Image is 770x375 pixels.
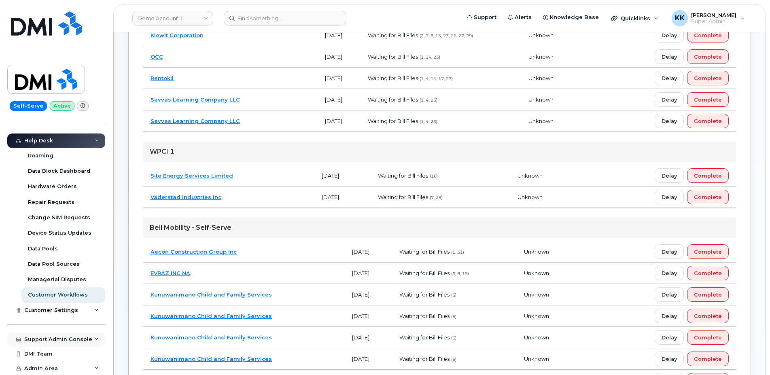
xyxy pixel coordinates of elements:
td: [DATE] [318,68,361,89]
span: Unknown [528,96,554,103]
button: Complete [687,28,729,42]
span: (7, 29) [430,195,443,200]
a: Support [461,9,502,25]
a: Alerts [502,9,537,25]
span: Complete [694,355,722,363]
a: OCC [151,53,163,60]
a: Kunuwanimano Child and Family Services [151,356,272,362]
span: Knowledge Base [550,13,599,21]
td: [DATE] [345,284,392,305]
span: Delay [662,172,677,180]
span: Delay [662,193,677,201]
span: Waiting for Bill Files [399,356,450,362]
button: Complete [687,190,729,204]
span: Complete [694,117,722,125]
span: Delay [662,291,677,299]
span: (16) [430,174,438,179]
td: [DATE] [345,241,392,263]
a: Kunuwanimano Child and Family Services [151,334,272,341]
span: Delay [662,355,677,363]
span: Waiting for Bill Files [378,194,428,200]
span: Unknown [528,75,554,81]
td: [DATE] [314,165,371,186]
span: Delay [662,334,677,341]
span: Complete [694,312,722,320]
span: (1, 4, 23) [420,119,437,124]
span: (6) [451,357,456,362]
a: EVRAZ INC NA [151,270,190,276]
button: Delay [655,190,684,204]
button: Delay [655,114,684,128]
span: Waiting for Bill Files [368,75,418,81]
span: Waiting for Bill Files [399,270,450,276]
span: KK [675,13,685,23]
button: Delay [655,287,684,302]
span: (6) [451,314,456,319]
button: Complete [687,352,729,366]
span: Unknown [518,172,543,179]
span: (1, 31) [451,250,464,255]
td: [DATE] [318,110,361,132]
a: Savvas Learning Company LLC [151,118,240,124]
button: Complete [687,266,729,280]
td: [DATE] [314,186,371,208]
a: Väderstad Industries Inc [151,194,221,200]
a: Rentokil [151,75,174,81]
button: Delay [655,92,684,107]
span: Unknown [524,248,549,255]
span: Complete [694,248,722,256]
td: [DATE] [345,305,392,327]
span: Waiting for Bill Files [368,53,418,60]
span: [PERSON_NAME] [691,12,736,18]
button: Delay [655,28,684,42]
input: Find something... [224,11,346,25]
a: Demo Account 1 [132,11,213,25]
span: Delay [662,248,677,256]
span: Complete [694,74,722,82]
button: Delay [655,244,684,259]
td: [DATE] [345,263,392,284]
button: Complete [687,287,729,302]
button: Complete [687,168,729,183]
button: Complete [687,114,729,128]
a: Kunuwanimano Child and Family Services [151,291,272,298]
button: Delay [655,330,684,345]
span: Delay [662,74,677,82]
span: Waiting for Bill Files [368,96,418,103]
span: Delay [662,117,677,125]
a: Site Energy Services Limited [151,172,233,179]
button: Delay [655,266,684,280]
span: Unknown [518,194,543,200]
span: (6) [451,292,456,298]
span: Waiting for Bill Files [368,32,418,38]
span: Unknown [524,334,549,341]
button: Complete [687,49,729,64]
span: (1, 4, 14, 17, 23) [420,76,453,81]
button: Complete [687,330,729,345]
span: Quicklinks [621,15,650,21]
span: Delay [662,269,677,277]
button: Delay [655,309,684,323]
span: Complete [694,53,722,61]
span: (3, 7, 8, 13, 23, 26, 27, 29) [420,33,473,38]
td: [DATE] [318,25,361,46]
span: Waiting for Bill Files [399,334,450,341]
div: Quicklinks [605,10,664,26]
span: Unknown [528,32,554,38]
span: Unknown [528,53,554,60]
span: Unknown [528,118,554,124]
td: [DATE] [345,348,392,370]
span: Complete [694,269,722,277]
span: Complete [694,291,722,299]
span: Unknown [524,270,549,276]
span: (6, 8, 15) [451,271,469,276]
td: [DATE] [345,327,392,348]
span: Unknown [524,356,549,362]
div: Bell Mobility - Self-Serve [143,218,736,238]
button: Delay [655,71,684,85]
span: Unknown [524,291,549,298]
span: Delay [662,53,677,61]
span: Waiting for Bill Files [399,291,450,298]
span: Complete [694,334,722,341]
button: Complete [687,309,729,323]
